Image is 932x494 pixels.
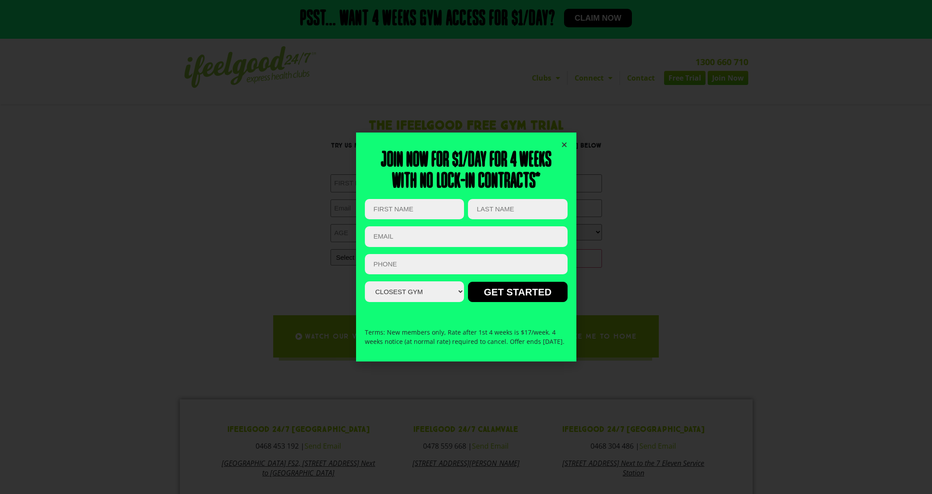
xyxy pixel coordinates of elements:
a: Close [561,141,568,148]
input: GET STARTED [468,282,567,302]
input: Email [365,226,568,247]
input: FIRST NAME [365,199,464,220]
input: LAST NAME [468,199,567,220]
h2: Join now for $1/day for 4 weeks With no lock-in contracts* [365,150,568,192]
input: PHONE [365,254,568,275]
p: Terms: New members only, Rate after 1st 4 weeks is $17/week. 4 weeks notice (at normal rate) requ... [365,328,568,346]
